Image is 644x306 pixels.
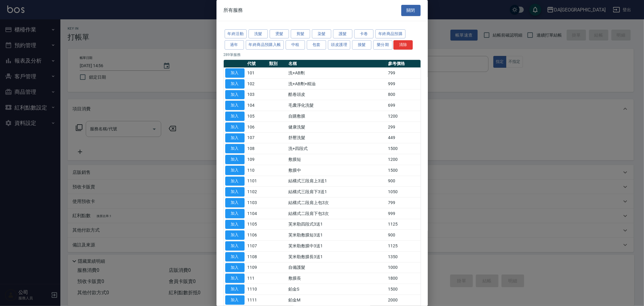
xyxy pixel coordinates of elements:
button: 加入 [225,144,245,153]
td: 1800 [386,273,420,284]
td: 999 [386,208,420,219]
button: 卡卷 [354,29,373,39]
button: 加入 [225,187,245,197]
td: 110 [246,165,268,176]
td: 799 [386,68,420,79]
td: 1101 [246,176,268,187]
button: 接髮 [352,40,371,50]
td: 自購敷膜 [287,111,387,122]
td: 109 [246,154,268,165]
td: 1125 [386,219,420,230]
td: 芙米勒四段式3送1 [287,219,387,230]
td: 1111 [246,295,268,305]
td: 1109 [246,262,268,273]
td: 芙米勒敷膜短3送1 [287,230,387,241]
td: 1050 [386,187,420,197]
td: 1103 [246,197,268,208]
button: 加入 [225,285,245,294]
td: 1500 [386,284,420,295]
button: 中租 [286,40,305,50]
td: 699 [386,100,420,111]
th: 類別 [268,60,287,68]
th: 名稱 [287,60,387,68]
td: 結構式二段肩上包3次 [287,197,387,208]
button: 加入 [225,274,245,283]
td: 111 [246,273,268,284]
button: 清除 [393,40,413,50]
td: 結構式二段肩下包3次 [287,208,387,219]
button: 加入 [225,68,245,78]
td: 1500 [386,165,420,176]
button: 加入 [225,198,245,207]
th: 代號 [246,60,268,68]
button: 加入 [225,220,245,229]
td: 1200 [386,154,420,165]
td: 1200 [386,111,420,122]
td: 結構式三段肩下3送1 [287,187,387,197]
td: 舒壓洗髮 [287,132,387,143]
button: 頭皮護理 [328,40,350,50]
td: 芙米勒敷膜長3送1 [287,251,387,262]
td: 1110 [246,284,268,295]
button: 燙髮 [270,29,289,39]
button: 加入 [225,209,245,218]
button: 年終商品預購入帳 [246,40,284,50]
button: 包套 [307,40,326,50]
td: 鉑金M [287,295,387,305]
td: 洗+四段式 [287,143,387,154]
td: 1104 [246,208,268,219]
td: 敷膜中 [287,165,387,176]
button: 加入 [225,177,245,186]
button: 加入 [225,241,245,251]
td: 800 [386,89,420,100]
td: 1125 [386,241,420,252]
td: 洗+AB劑 [287,68,387,79]
p: 289 筆服務 [224,52,421,57]
td: 自備護髮 [287,262,387,273]
button: 樂分期 [373,40,392,50]
button: 加入 [225,112,245,121]
button: 加入 [225,252,245,262]
td: 敷膜短 [287,154,387,165]
td: 敷膜長 [287,273,387,284]
button: 加入 [225,263,245,272]
span: 所有服務 [224,7,243,13]
td: 999 [386,78,420,89]
td: 900 [386,176,420,187]
td: 104 [246,100,268,111]
td: 鉑金S [287,284,387,295]
button: 年終商品預購 [375,29,405,39]
button: 加入 [225,230,245,240]
td: 103 [246,89,268,100]
td: 299 [386,122,420,132]
button: 年終活動 [225,29,247,39]
td: 449 [386,132,420,143]
button: 剪髮 [291,29,310,39]
td: 799 [386,197,420,208]
td: 1102 [246,187,268,197]
td: 酷卷頭皮 [287,89,387,100]
button: 加入 [225,166,245,175]
button: 加入 [225,90,245,99]
button: 加入 [225,155,245,164]
td: 900 [386,230,420,241]
td: 結構式三段肩上3送1 [287,176,387,187]
button: 加入 [225,295,245,305]
button: 加入 [225,101,245,110]
button: 染髮 [312,29,331,39]
td: 105 [246,111,268,122]
th: 參考價格 [386,60,420,68]
td: 毛囊淨化洗髮 [287,100,387,111]
button: 加入 [225,122,245,132]
button: 加入 [225,79,245,89]
td: 1000 [386,262,420,273]
button: 護髮 [333,29,352,39]
td: 1105 [246,219,268,230]
button: 過年 [225,40,244,50]
td: 健康洗髮 [287,122,387,132]
td: 1108 [246,251,268,262]
button: 洗髮 [248,29,268,39]
td: 芙米勒敷膜中3送1 [287,241,387,252]
td: 1107 [246,241,268,252]
td: 1350 [386,251,420,262]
